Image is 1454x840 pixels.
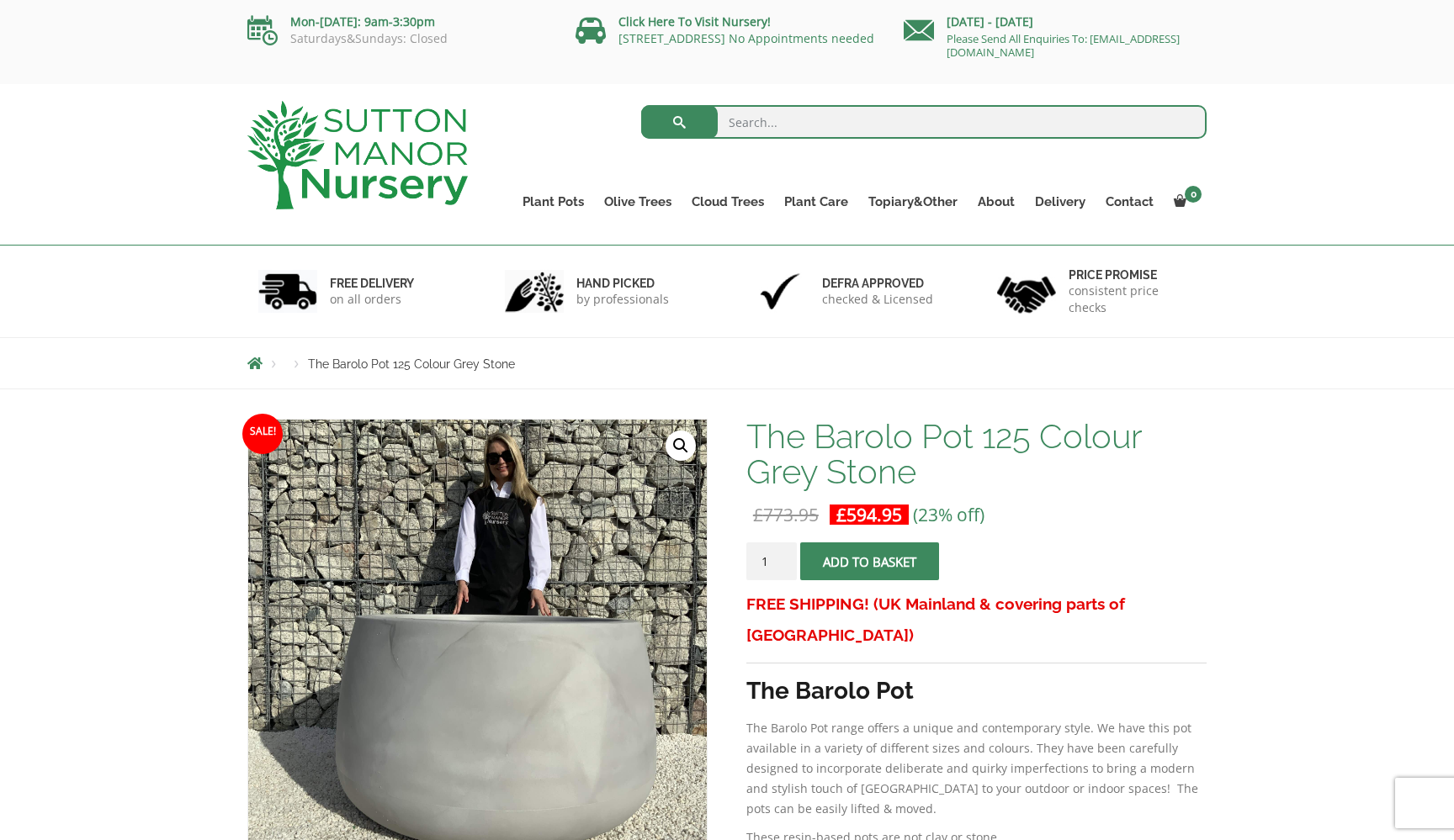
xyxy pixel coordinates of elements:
[576,276,669,291] h6: hand picked
[753,503,763,526] span: £
[746,589,1207,651] h3: FREE SHIPPING! (UK Mainland & covering parts of [GEOGRAPHIC_DATA])
[822,276,933,291] h6: Defra approved
[247,12,550,32] p: Mon-[DATE]: 9am-3:30pm
[904,12,1207,32] p: [DATE] - [DATE]
[858,190,968,214] a: Topiary&Other
[1164,190,1207,214] a: 0
[968,190,1025,214] a: About
[1069,283,1197,316] p: consistent price checks
[666,431,696,461] a: View full-screen image gallery
[594,190,682,214] a: Olive Trees
[247,32,550,45] p: Saturdays&Sundays: Closed
[913,503,984,526] span: (23% off)
[308,357,515,371] span: The Barolo Pot 125 Colour Grey Stone
[947,31,1180,60] a: Please Send All Enquiries To: [EMAIL_ADDRESS][DOMAIN_NAME]
[1185,186,1202,203] span: 0
[330,291,414,308] p: on all orders
[746,542,797,580] input: Product quantity
[247,357,1207,370] nav: Breadcrumbs
[330,276,414,291] h6: FREE DELIVERY
[512,190,594,214] a: Plant Pots
[641,105,1207,139] input: Search...
[836,503,902,526] bdi: 594.95
[822,291,933,308] p: checked & Licensed
[1096,190,1164,214] a: Contact
[751,270,809,313] img: 3.jpg
[576,291,669,308] p: by professionals
[746,419,1207,489] h1: The Barolo Pot 125 Colour Grey Stone
[505,270,564,313] img: 2.jpg
[800,542,939,580] button: Add to basket
[242,414,283,454] span: Sale!
[247,101,468,209] img: logo
[682,190,774,214] a: Cloud Trees
[618,13,771,29] a: Click Here To Visit Nursery!
[1025,190,1096,214] a: Delivery
[1069,267,1197,283] h6: Price promise
[997,266,1056,317] img: 4.jpg
[746,718,1207,819] p: The Barolo Pot range offers a unique and contemporary style. We have this pot available in a vari...
[618,30,874,46] a: [STREET_ADDRESS] No Appointments needed
[746,677,914,705] strong: The Barolo Pot
[753,503,819,526] bdi: 773.95
[774,190,858,214] a: Plant Care
[836,503,846,526] span: £
[258,270,317,313] img: 1.jpg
